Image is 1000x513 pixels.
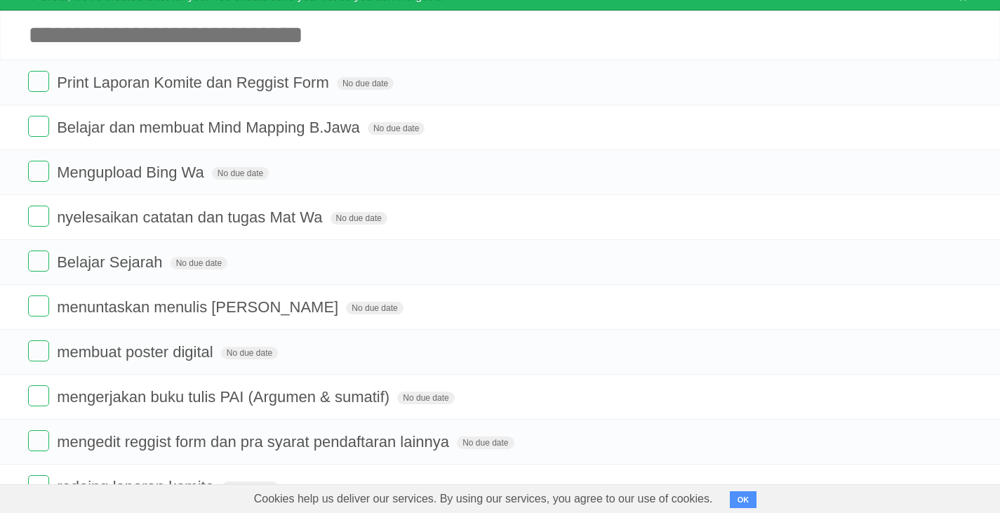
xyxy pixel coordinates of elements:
[57,253,166,271] span: Belajar Sejarah
[57,208,326,226] span: nyelesaikan catatan dan tugas Mat Wa
[222,481,279,494] span: No due date
[368,122,425,135] span: No due date
[57,119,364,136] span: Belajar dan membuat Mind Mapping B.Jawa
[212,167,269,180] span: No due date
[730,491,757,508] button: OK
[28,206,49,227] label: Done
[28,71,49,92] label: Done
[28,340,49,361] label: Done
[457,437,514,449] span: No due date
[240,485,727,513] span: Cookies help us deliver our services. By using our services, you agree to our use of cookies.
[57,298,342,316] span: menuntaskan menulis [PERSON_NAME]
[28,251,49,272] label: Done
[57,343,217,361] span: membuat poster digital
[346,302,403,314] span: No due date
[28,385,49,406] label: Done
[221,347,278,359] span: No due date
[28,161,49,182] label: Done
[57,164,208,181] span: Mengupload Bing Wa
[57,433,453,451] span: mengedit reggist form dan pra syarat pendaftaran lainnya
[28,430,49,451] label: Done
[171,257,227,269] span: No due date
[28,295,49,317] label: Done
[57,74,333,91] span: Print Laporan Komite dan Reggist Form
[337,77,394,90] span: No due date
[57,478,218,495] span: redoing laporan komite
[57,388,393,406] span: mengerjakan buku tulis PAI (Argumen & sumatif)
[331,212,387,225] span: No due date
[28,475,49,496] label: Done
[28,116,49,137] label: Done
[397,392,454,404] span: No due date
